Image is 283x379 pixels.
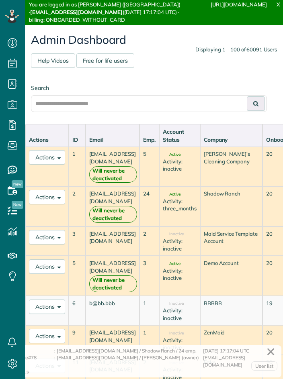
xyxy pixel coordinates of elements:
[203,347,275,355] div: [DATE] 17:17:04 UTC
[89,136,136,144] div: Email
[30,9,123,15] strong: [EMAIL_ADDRESS][DOMAIN_NAME]
[163,307,197,322] div: Activity: inactive
[200,325,262,355] td: ZenMaid
[29,190,65,204] button: Actions
[89,275,137,292] strong: Will never be deactivated
[69,226,86,256] td: 3
[163,237,197,252] div: Activity: inactive
[211,1,267,8] a: [URL][DOMAIN_NAME]
[29,230,65,245] button: Actions
[163,336,197,351] div: Activity: inactive
[262,342,279,361] a: ✕
[31,84,267,92] label: Search
[163,232,184,236] span: Inactive
[163,331,184,335] span: Inactive
[139,256,159,295] td: 3
[29,150,65,165] button: Actions
[204,136,259,144] div: Company
[139,325,159,355] td: 1
[163,262,180,266] span: Active
[86,147,139,186] td: [EMAIL_ADDRESS][DOMAIN_NAME]
[163,158,197,173] div: Activity: inactive
[86,296,139,326] td: b@bb.bbb
[69,325,86,355] td: 9
[89,166,137,183] strong: Will never be deactivated
[31,53,75,68] a: Help Videos
[200,256,262,295] td: Demo Account
[29,329,65,343] button: Actions
[12,201,23,209] span: New
[69,147,86,186] td: 1
[31,34,277,46] h2: Admin Dashboard
[6,354,54,368] div: Employee#78
[6,368,29,375] div: Last URLs
[139,296,159,326] td: 1
[86,186,139,226] td: [EMAIL_ADDRESS][DOMAIN_NAME]
[163,192,180,196] span: Active
[203,354,275,368] div: [EMAIL_ADDRESS][DOMAIN_NAME]
[54,347,203,355] div: : [EMAIL_ADDRESS][DOMAIN_NAME] / Shadow Ranch / 24 emp.
[69,186,86,226] td: 2
[139,147,159,186] td: 5
[200,226,262,256] td: Maid Service Template Account
[163,302,184,306] span: Inactive
[139,226,159,256] td: 2
[29,136,65,144] div: Actions
[6,347,54,355] div: User#2
[163,153,180,157] span: Active
[54,354,203,368] div: : [EMAIL_ADDRESS][DOMAIN_NAME] / [PERSON_NAME] (owner)
[200,296,262,326] td: BBBBB
[200,147,262,186] td: [PERSON_NAME]'s Cleaning Company
[195,46,277,53] div: Displaying 1 - 100 of 60091 Users
[139,186,159,226] td: 24
[163,267,197,282] div: Activity: inactive
[86,256,139,295] td: [EMAIL_ADDRESS][DOMAIN_NAME]
[69,256,86,295] td: 5
[29,259,65,274] button: Actions
[29,300,65,314] button: Actions
[76,53,134,68] a: Free for life users
[86,226,139,256] td: [EMAIL_ADDRESS][DOMAIN_NAME]
[251,361,277,371] a: User list
[163,198,197,212] div: Activity: three_months
[12,180,23,188] span: New
[72,136,82,144] div: ID
[69,296,86,326] td: 6
[163,128,197,143] div: Account Status
[143,136,156,144] div: Emp.
[86,325,139,355] td: [EMAIL_ADDRESS][DOMAIN_NAME]
[200,186,262,226] td: Shadow Ranch
[89,206,137,222] strong: Will never be deactivated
